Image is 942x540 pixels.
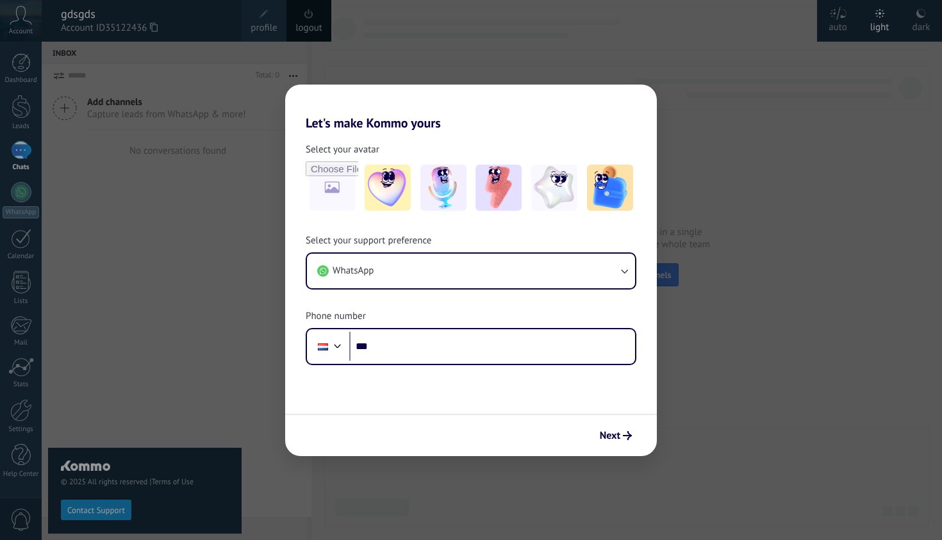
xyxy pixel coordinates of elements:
span: Select your avatar [306,143,379,156]
img: -5.jpeg [587,165,633,211]
img: -1.jpeg [365,165,411,211]
button: WhatsApp [307,254,635,288]
img: -2.jpeg [420,165,467,211]
button: Next [594,425,638,446]
h2: Let's make Kommo yours [285,85,657,131]
img: -3.jpeg [475,165,522,211]
span: Phone number [306,310,366,323]
span: WhatsApp [333,265,374,277]
span: Select your support preference [306,234,431,247]
div: Netherlands: + 31 [311,333,335,360]
span: Next [600,431,620,440]
img: -4.jpeg [531,165,577,211]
